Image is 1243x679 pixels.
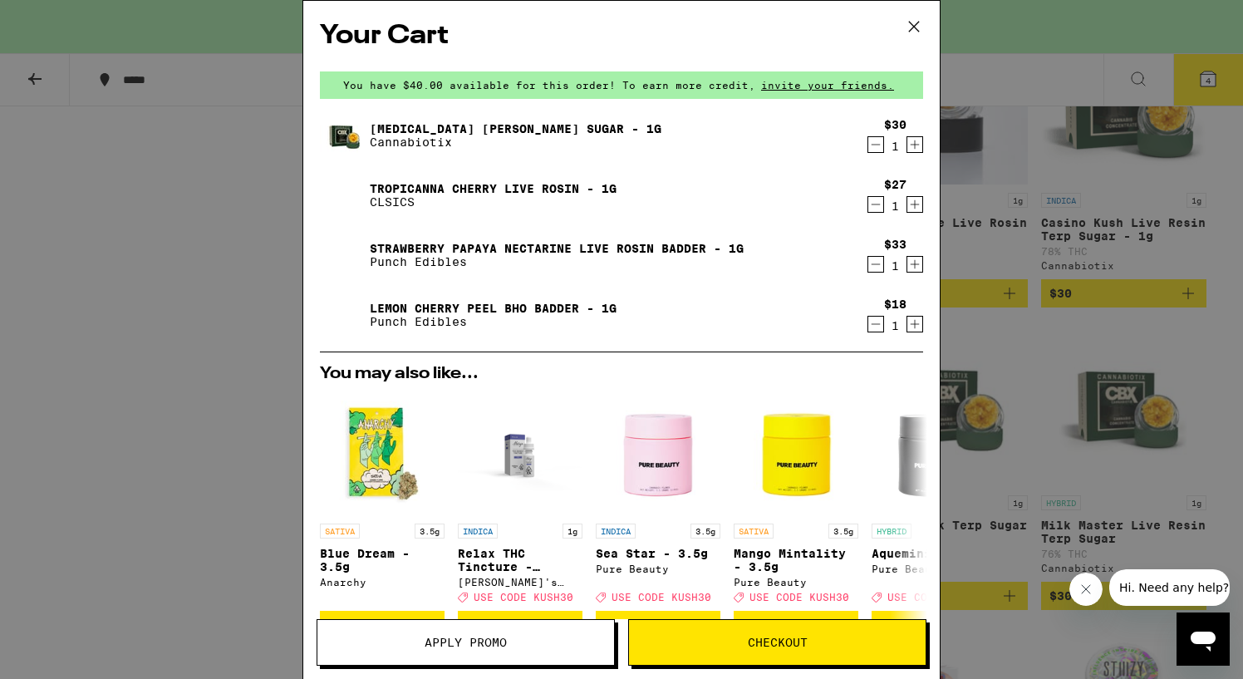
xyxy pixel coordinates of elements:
[1069,573,1103,606] iframe: Close message
[320,547,445,573] p: Blue Dream - 3.5g
[370,182,617,195] a: Tropicanna Cherry Live Rosin - 1g
[884,178,906,191] div: $27
[596,563,720,574] div: Pure Beauty
[628,619,926,666] button: Checkout
[370,315,617,328] p: Punch Edibles
[884,118,906,131] div: $30
[370,302,617,315] a: Lemon Cherry Peel BHO Badder - 1g
[320,391,445,611] a: Open page for Blue Dream - 3.5g from Anarchy
[867,196,884,213] button: Decrement
[884,298,906,311] div: $18
[370,195,617,209] p: CLSICS
[828,524,858,539] p: 3.5g
[320,71,923,99] div: You have $40.00 available for this order! To earn more credit,invite your friends.
[749,592,849,603] span: USE CODE KUSH30
[317,619,615,666] button: Apply Promo
[884,199,906,213] div: 1
[596,391,720,515] img: Pure Beauty - Sea Star - 3.5g
[458,391,582,611] a: Open page for Relax THC Tincture - 1000mg from Mary's Medicinals
[748,637,808,648] span: Checkout
[320,232,366,278] img: Strawberry Papaya Nectarine Live Rosin Badder - 1g
[906,136,923,153] button: Increment
[1109,569,1230,606] iframe: Message from company
[612,592,711,603] span: USE CODE KUSH30
[867,136,884,153] button: Decrement
[370,122,661,135] a: [MEDICAL_DATA] [PERSON_NAME] Sugar - 1g
[906,196,923,213] button: Increment
[884,259,906,273] div: 1
[458,391,582,515] img: Mary's Medicinals - Relax THC Tincture - 1000mg
[458,547,582,573] p: Relax THC Tincture - 1000mg
[872,563,996,574] div: Pure Beauty
[563,524,582,539] p: 1g
[596,547,720,560] p: Sea Star - 3.5g
[458,577,582,588] div: [PERSON_NAME]'s Medicinals
[872,524,911,539] p: HYBRID
[884,319,906,332] div: 1
[320,611,445,639] button: Add to bag
[596,524,636,539] p: INDICA
[320,17,923,55] h2: Your Cart
[734,391,858,515] img: Pure Beauty - Mango Mintality - 3.5g
[734,611,858,639] button: Add to bag
[734,391,858,611] a: Open page for Mango Mintality - 3.5g from Pure Beauty
[690,524,720,539] p: 3.5g
[370,255,744,268] p: Punch Edibles
[320,366,923,382] h2: You may also like...
[415,524,445,539] p: 3.5g
[370,135,661,149] p: Cannabiotix
[755,80,900,91] span: invite your friends.
[867,256,884,273] button: Decrement
[872,391,996,611] a: Open page for Aquemini - 3.5g from Pure Beauty
[320,391,445,515] img: Anarchy - Blue Dream - 3.5g
[1177,613,1230,666] iframe: Button to launch messaging window
[320,112,366,159] img: Jet Lag OG Terp Sugar - 1g
[884,140,906,153] div: 1
[458,611,582,639] button: Add to bag
[320,172,366,219] img: Tropicanna Cherry Live Rosin - 1g
[734,577,858,588] div: Pure Beauty
[734,524,774,539] p: SATIVA
[425,637,507,648] span: Apply Promo
[872,611,996,639] button: Add to bag
[872,547,996,560] p: Aquemini - 3.5g
[884,238,906,251] div: $33
[474,592,573,603] span: USE CODE KUSH30
[872,391,996,515] img: Pure Beauty - Aquemini - 3.5g
[370,242,744,255] a: Strawberry Papaya Nectarine Live Rosin Badder - 1g
[343,80,755,91] span: You have $40.00 available for this order! To earn more credit,
[596,611,720,639] button: Add to bag
[320,577,445,588] div: Anarchy
[867,316,884,332] button: Decrement
[458,524,498,539] p: INDICA
[906,256,923,273] button: Increment
[734,547,858,573] p: Mango Mintality - 3.5g
[320,292,366,338] img: Lemon Cherry Peel BHO Badder - 1g
[887,592,987,603] span: USE CODE KUSH30
[596,391,720,611] a: Open page for Sea Star - 3.5g from Pure Beauty
[906,316,923,332] button: Increment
